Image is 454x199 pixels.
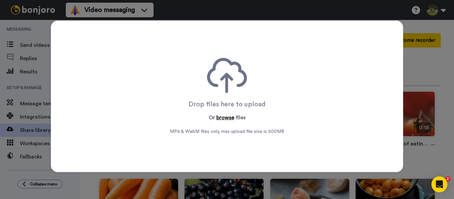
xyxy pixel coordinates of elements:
[445,176,450,182] span: 2
[170,128,284,135] span: MP4 & WebM files only, max upload file size is 500 MB
[431,176,447,192] div: Open Intercom Messenger
[216,114,234,122] button: browse
[188,100,266,109] div: Drop files here to upload
[209,114,246,122] p: Or files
